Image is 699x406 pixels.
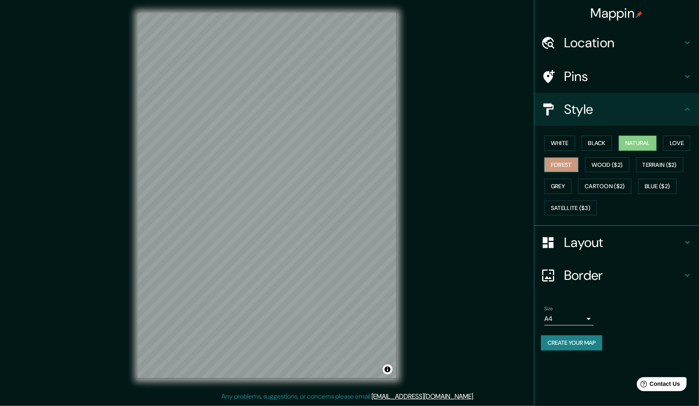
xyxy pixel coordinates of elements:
div: Location [534,26,699,59]
p: Any problems, suggestions, or concerns please email . [222,392,475,401]
div: Style [534,93,699,126]
h4: Style [564,101,683,118]
label: Size [544,305,553,312]
div: . [475,392,476,401]
button: Love [663,136,690,151]
button: Create your map [541,335,602,351]
iframe: Help widget launcher [626,374,690,397]
h4: Border [564,267,683,284]
h4: Location [564,35,683,51]
div: Layout [534,226,699,259]
div: Border [534,259,699,292]
img: pin-icon.png [636,11,643,18]
button: Toggle attribution [383,364,392,374]
button: Satellite ($3) [544,201,597,216]
div: Pins [534,60,699,93]
canvas: Map [138,13,397,378]
button: Cartoon ($2) [578,179,632,194]
button: Wood ($2) [585,157,629,173]
h4: Layout [564,234,683,251]
a: [EMAIL_ADDRESS][DOMAIN_NAME] [372,392,474,401]
button: Natural [619,136,657,151]
button: Forest [544,157,578,173]
h4: Pins [564,68,683,85]
h4: Mappin [591,5,643,21]
button: White [544,136,575,151]
button: Blue ($2) [638,179,677,194]
button: Terrain ($2) [636,157,684,173]
button: Grey [544,179,571,194]
div: . [476,392,478,401]
div: A4 [544,312,594,325]
button: Black [582,136,613,151]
